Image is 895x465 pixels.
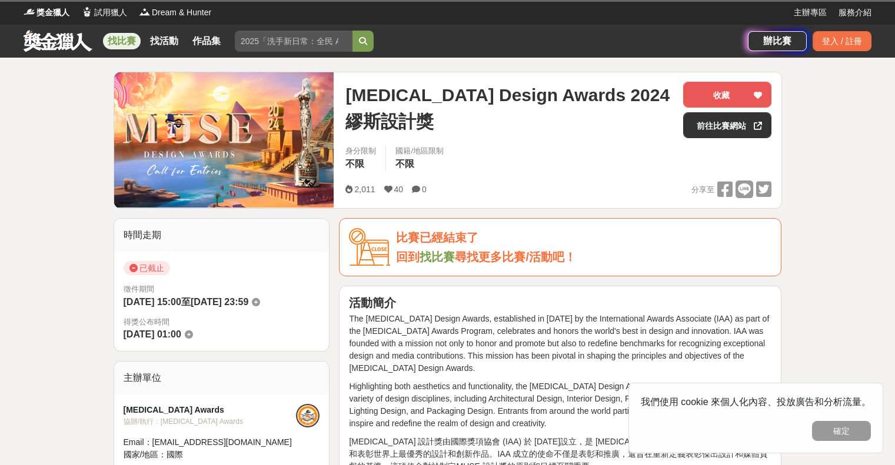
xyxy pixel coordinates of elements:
a: Logo試用獵人 [81,6,127,19]
div: 登入 / 註冊 [813,31,871,51]
span: 分享至 [691,181,714,199]
a: 找活動 [145,33,183,49]
button: 收藏 [683,82,771,108]
span: 0 [422,185,427,194]
span: 我們使用 cookie 來個人化內容、投放廣告和分析流量。 [641,397,871,407]
a: LogoDream & Hunter [139,6,211,19]
a: 作品集 [188,33,225,49]
span: [DATE] 01:00 [124,329,181,339]
p: The [MEDICAL_DATA] Design Awards, established in [DATE] by the International Awards Associate (IA... [349,313,771,374]
span: 不限 [395,159,414,169]
span: [MEDICAL_DATA] Design Awards 2024 繆斯設計獎 [345,82,674,135]
a: 主辦專區 [794,6,827,19]
input: 2025「洗手新日常：全民 ALL IN」洗手歌全台徵選 [235,31,352,52]
strong: 活動簡介 [349,296,396,309]
img: Logo [24,6,35,18]
div: 比賽已經結束了 [396,228,771,247]
img: Logo [139,6,151,18]
span: 試用獵人 [94,6,127,19]
img: Icon [349,228,390,266]
div: 身分限制 [345,145,376,157]
span: 40 [394,185,404,194]
div: 協辦/執行： [MEDICAL_DATA] Awards [124,416,297,427]
a: 服務介紹 [839,6,871,19]
span: [DATE] 15:00 [124,297,181,307]
img: Logo [81,6,93,18]
span: 國際 [167,450,183,459]
div: 時間走期 [114,219,330,252]
div: 主辦單位 [114,362,330,394]
span: 不限 [345,159,364,169]
p: Highlighting both aesthetics and functionality, the [MEDICAL_DATA] Design Awards recognizes excel... [349,380,771,430]
button: 確定 [812,421,871,441]
a: 找比賽 [103,33,141,49]
a: 找比賽 [420,250,455,263]
span: 已截止 [124,261,170,275]
div: 國籍/地區限制 [395,145,444,157]
span: 尋找更多比賽/活動吧！ [455,250,576,263]
div: Email： [EMAIL_ADDRESS][DOMAIN_NAME] [124,436,297,449]
a: 前往比賽網站 [683,112,771,138]
a: Logo獎金獵人 [24,6,69,19]
span: 回到 [396,250,420,263]
span: [DATE] 23:59 [191,297,248,307]
span: 2,011 [354,185,375,194]
span: 徵件期間 [124,285,154,293]
span: 國家/地區： [124,450,167,459]
img: Cover Image [114,72,334,208]
div: [MEDICAL_DATA] Awards [124,404,297,416]
span: 得獎公布時間 [124,316,320,328]
span: 獎金獵人 [36,6,69,19]
span: 至 [181,297,191,307]
span: Dream & Hunter [152,6,211,19]
a: 辦比賽 [748,31,807,51]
